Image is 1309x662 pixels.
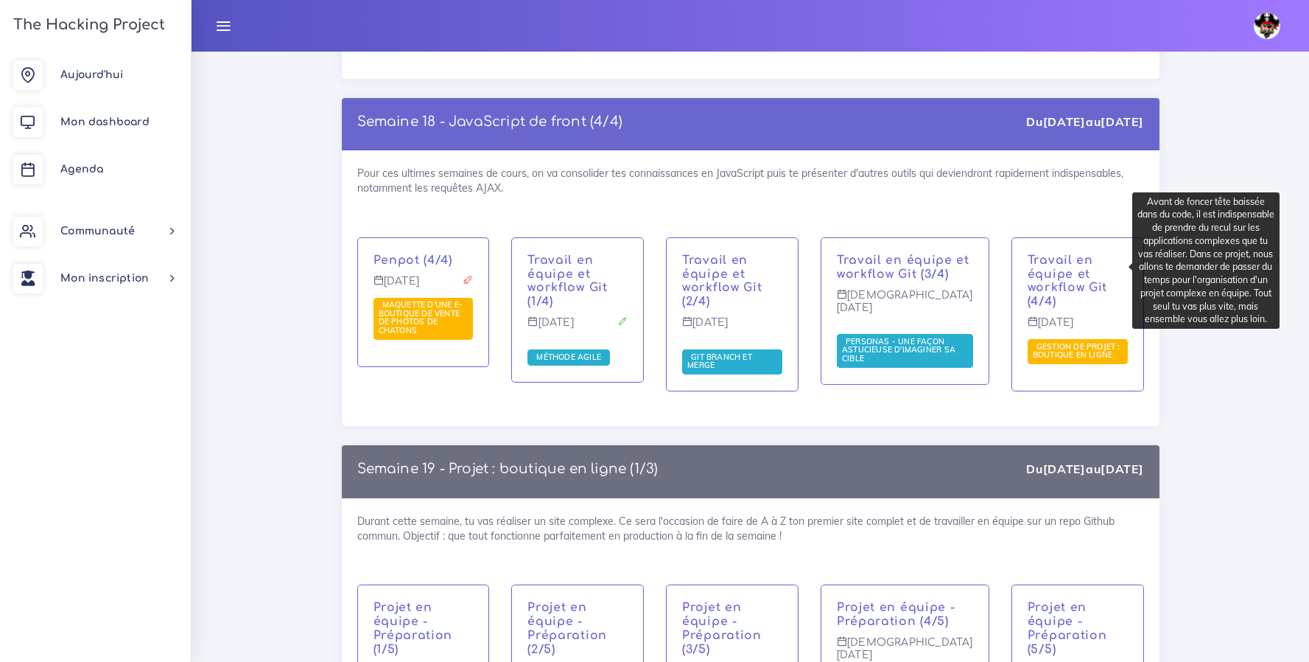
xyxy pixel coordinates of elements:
a: Travail en équipe et workflow Git (3/4) [837,254,969,281]
a: Maquette d'une e-boutique de vente de photos de chatons [379,300,463,336]
a: Personas - une façon astucieuse d'imaginer sa cible [842,337,955,364]
h3: The Hacking Project [9,17,165,33]
span: Méthode Agile [533,352,605,362]
div: Du au [1026,114,1143,130]
a: Méthode Agile [533,352,605,363]
a: Semaine 18 - JavaScript de front (4/4) [357,114,623,129]
span: Mon inscription [60,273,149,284]
p: [DATE] [373,275,474,299]
span: Personas - une façon astucieuse d'imaginer sa cible [842,336,955,363]
div: Pour ces ultimes semaines de cours, on va consolider tes connaissances en JavaScript puis te prés... [342,150,1159,426]
p: Projet en équipe - Préparation (5/5) [1028,601,1128,656]
strong: [DATE] [1101,114,1143,129]
span: Gestion de projet : boutique en ligne [1033,341,1120,360]
span: Mon dashboard [60,116,150,128]
p: Projet en équipe - Préparation (1/5) [373,601,474,656]
a: Git branch et merge [687,352,752,372]
a: Travail en équipe et workflow Git (1/4) [527,254,607,308]
a: Penpot (4/4) [373,254,452,267]
a: Travail en équipe et workflow Git (2/4) [682,254,762,308]
p: Semaine 19 - Projet : boutique en ligne (1/3) [357,461,659,477]
p: Projet en équipe - Préparation (2/5) [527,601,628,656]
span: Git branch et merge [687,352,752,371]
span: Aujourd'hui [60,69,123,80]
span: Agenda [60,164,103,175]
a: Travail en équipe et workflow Git (4/4) [1028,254,1107,308]
p: [DATE] [527,316,628,340]
strong: [DATE] [1101,461,1143,476]
span: Maquette d'une e-boutique de vente de photos de chatons [379,299,463,335]
p: [DATE] [682,316,782,340]
p: Projet en équipe - Préparation (4/5) [837,601,973,629]
p: [DEMOGRAPHIC_DATA][DATE] [837,289,973,325]
p: Projet en équipe - Préparation (3/5) [682,601,782,656]
div: Du au [1026,461,1143,478]
img: avatar [1254,13,1280,39]
strong: [DATE] [1043,461,1086,476]
div: Avant de foncer tête baissée dans du code, il est indispensable de prendre du recul sur les appli... [1132,192,1280,329]
p: [DATE] [1028,316,1128,340]
a: Gestion de projet : boutique en ligne [1033,342,1120,361]
span: Communauté [60,226,135,237]
strong: [DATE] [1043,114,1086,129]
